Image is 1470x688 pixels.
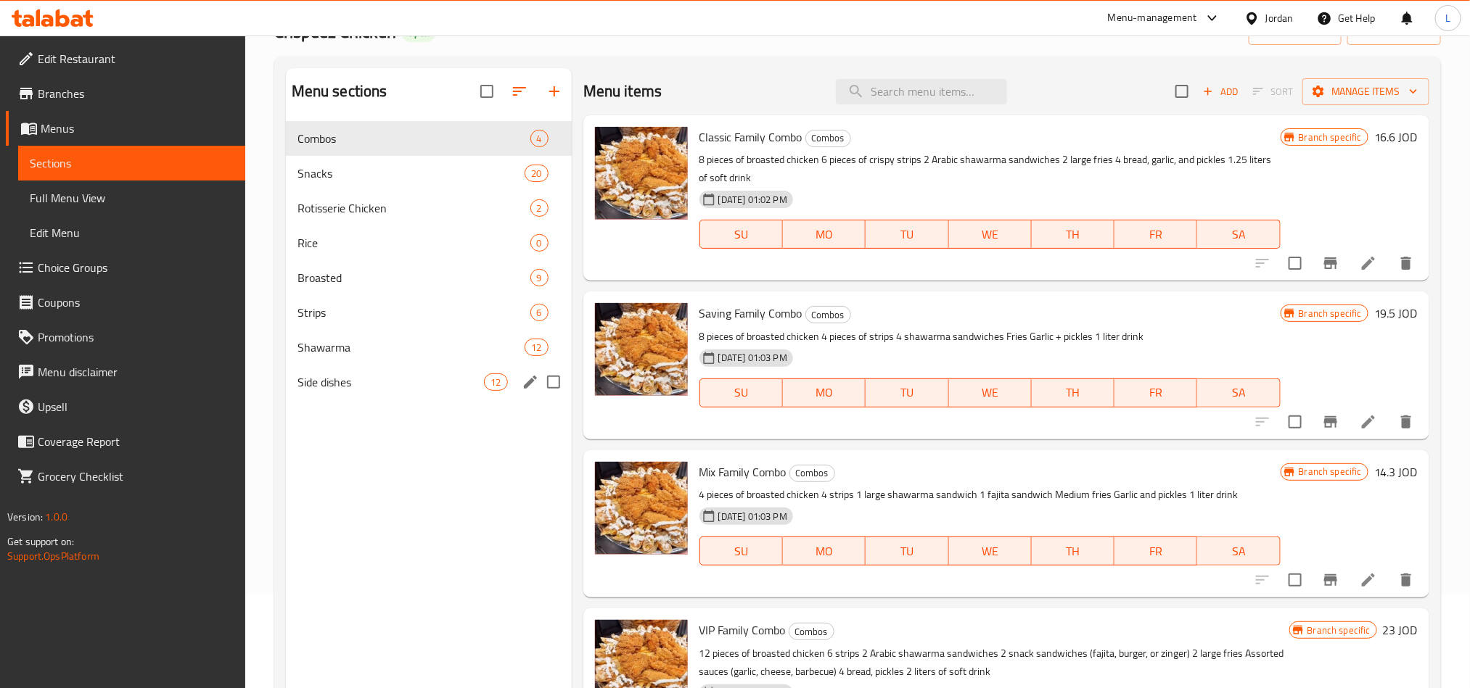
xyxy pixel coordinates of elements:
span: Promotions [38,328,234,346]
div: items [530,269,549,286]
span: MO [789,224,860,245]
button: FR [1114,220,1197,249]
span: L [1445,10,1450,26]
span: FR [1120,541,1191,562]
a: Branches [6,76,245,111]
div: Combos [805,130,851,147]
button: TU [866,220,948,249]
button: SA [1197,220,1280,249]
span: Side dishes [297,373,485,391]
span: SA [1203,224,1274,245]
span: Menus [41,120,234,137]
img: Classic Family Combo [595,127,688,220]
button: MO [783,536,866,565]
span: Broasted [297,269,530,286]
p: 8 pieces of broasted chicken 4 pieces of strips 4 shawarma sandwiches Fries Garlic + pickles 1 li... [699,328,1281,346]
div: Combos [789,465,835,482]
nav: Menu sections [286,115,572,405]
button: Add section [537,74,572,109]
span: MO [789,382,860,403]
button: SA [1197,536,1280,565]
span: 0 [531,236,548,250]
span: 2 [531,202,548,215]
a: Sections [18,146,245,181]
button: Add [1197,80,1244,103]
span: Snacks [297,165,525,182]
span: Combos [806,307,850,323]
button: WE [949,220,1032,249]
button: SU [699,220,783,249]
button: MO [783,378,866,407]
span: 20 [525,167,547,181]
span: Combos [789,623,834,640]
a: Choice Groups [6,250,245,285]
button: delete [1389,246,1424,281]
span: 9 [531,271,548,285]
div: Rice0 [286,225,572,260]
span: TU [871,541,943,562]
span: Choice Groups [38,259,234,276]
span: VIP Family Combo [699,619,786,641]
button: Branch-specific-item [1313,246,1348,281]
img: Saving Family Combo [595,303,688,396]
a: Menu disclaimer [6,355,245,389]
span: Select section [1167,76,1197,107]
button: SA [1197,378,1280,407]
div: items [530,234,549,252]
input: search [836,79,1007,104]
div: Jordan [1265,10,1294,26]
button: Manage items [1302,78,1429,105]
button: Branch-specific-item [1313,405,1348,439]
span: Rice [297,234,530,252]
span: WE [955,224,1026,245]
span: FR [1120,224,1191,245]
span: Branch specific [1293,307,1368,320]
a: Coverage Report [6,424,245,459]
span: Select to update [1280,407,1310,437]
span: Version: [7,507,43,526]
span: MO [789,541,860,562]
a: Coupons [6,285,245,320]
div: Strips [297,304,530,321]
button: delete [1389,563,1424,597]
span: Full Menu View [30,189,234,207]
span: SA [1203,382,1274,403]
h6: 14.3 JOD [1374,462,1418,482]
button: TU [866,378,948,407]
div: Broasted9 [286,260,572,295]
a: Edit menu item [1360,571,1377,589]
button: WE [949,536,1032,565]
span: TH [1038,541,1109,562]
span: Select to update [1280,248,1310,278]
button: TH [1032,378,1114,407]
span: Add [1201,83,1240,100]
div: Rotisserie Chicken [297,199,530,217]
button: Branch-specific-item [1313,563,1348,597]
span: Coupons [38,294,234,311]
button: TU [866,536,948,565]
span: export [1359,22,1429,41]
p: 12 pieces of broasted chicken 6 strips 2 Arabic shawarma sandwiches 2 snack sandwiches (fajita, b... [699,645,1289,681]
span: Get support on: [7,532,74,551]
span: Sort sections [502,74,537,109]
span: Branch specific [1302,623,1376,637]
span: [DATE] 01:03 PM [713,351,793,365]
span: Shawarma [297,339,525,356]
button: delete [1389,405,1424,439]
span: SU [706,224,777,245]
div: items [525,339,548,356]
span: TU [871,382,943,403]
span: 6 [531,306,548,320]
span: Branches [38,85,234,102]
div: Shawarma12 [286,330,572,365]
div: Menu-management [1108,9,1197,27]
div: Combos [805,306,851,323]
span: Combos [806,130,850,146]
button: FR [1114,378,1197,407]
button: WE [949,378,1032,407]
div: Rotisserie Chicken2 [286,191,572,225]
a: Edit menu item [1360,413,1377,431]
